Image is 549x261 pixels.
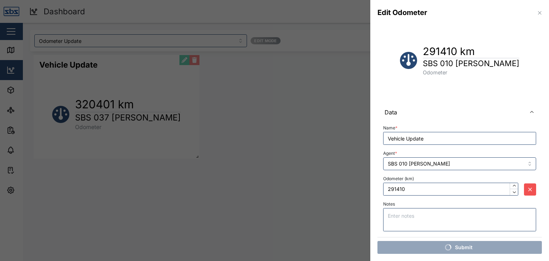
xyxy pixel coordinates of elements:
input: Enter odometer [383,183,518,196]
label: Odometer (km) [383,176,414,181]
div: Data [377,121,542,237]
label: Agent [383,151,397,156]
button: Data [377,103,542,121]
label: Name [383,125,397,130]
div: Odometer [423,69,519,77]
input: Name [383,132,536,145]
input: Select Agent [383,157,536,170]
div: Edit Odometer [377,7,427,18]
h1: 291410 km [423,45,519,58]
label: Notes [383,202,395,207]
h1: SBS 010 [PERSON_NAME] [423,58,519,68]
span: Data [385,103,520,121]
